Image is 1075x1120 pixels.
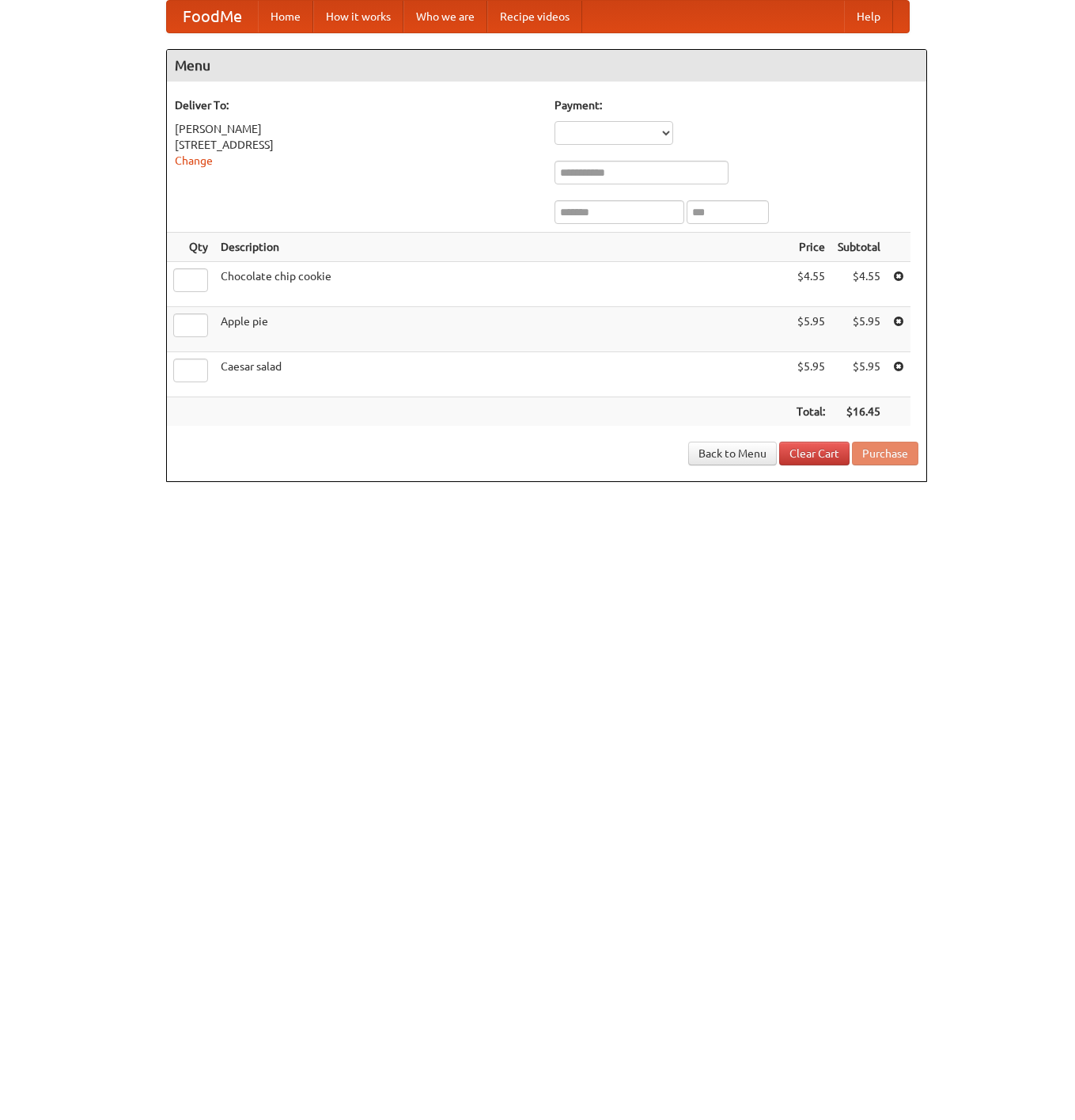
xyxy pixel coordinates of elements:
[214,233,790,262] th: Description
[790,352,831,397] td: $5.95
[214,262,790,307] td: Chocolate chip cookie
[779,442,850,465] a: Clear Cart
[555,97,918,113] h5: Payment:
[790,262,831,307] td: $4.55
[831,233,887,262] th: Subtotal
[831,307,887,352] td: $5.95
[831,262,887,307] td: $4.55
[258,1,313,32] a: Home
[175,121,539,137] div: [PERSON_NAME]
[175,154,213,167] a: Change
[844,1,893,32] a: Help
[167,50,926,82] h4: Menu
[790,397,831,427] th: Total:
[831,397,887,427] th: $16.45
[688,442,777,465] a: Back to Menu
[167,233,214,262] th: Qty
[831,352,887,397] td: $5.95
[313,1,403,32] a: How it works
[790,307,831,352] td: $5.95
[214,307,790,352] td: Apple pie
[214,352,790,397] td: Caesar salad
[175,137,539,153] div: [STREET_ADDRESS]
[852,442,918,465] button: Purchase
[167,1,258,32] a: FoodMe
[790,233,831,262] th: Price
[175,97,539,113] h5: Deliver To:
[403,1,487,32] a: Who we are
[487,1,582,32] a: Recipe videos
